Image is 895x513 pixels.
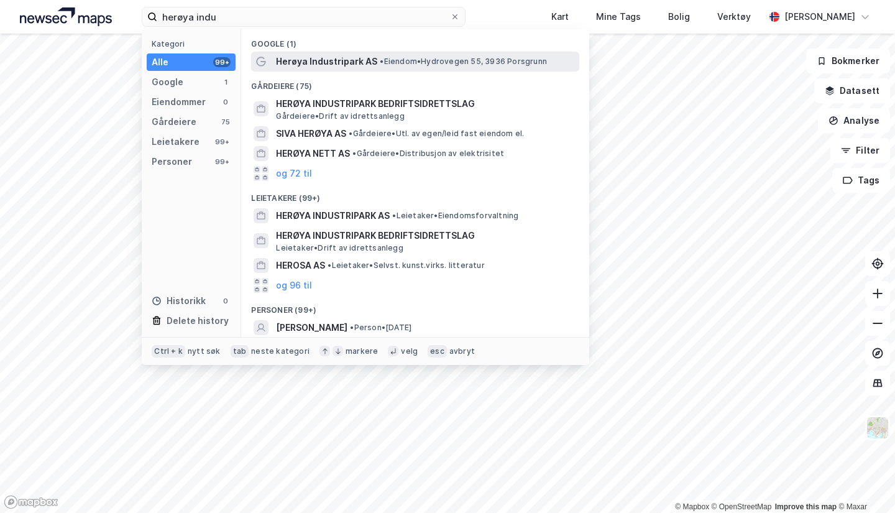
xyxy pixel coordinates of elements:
[428,345,447,358] div: esc
[346,346,378,356] div: markere
[213,137,231,147] div: 99+
[276,146,350,161] span: HERØYA NETT AS
[596,9,641,24] div: Mine Tags
[352,149,504,159] span: Gårdeiere • Distribusjon av elektrisitet
[152,55,168,70] div: Alle
[152,114,196,129] div: Gårdeiere
[152,154,192,169] div: Personer
[213,57,231,67] div: 99+
[221,296,231,306] div: 0
[276,320,347,335] span: [PERSON_NAME]
[717,9,751,24] div: Verktøy
[551,9,569,24] div: Kart
[241,72,589,94] div: Gårdeiere (75)
[806,49,890,73] button: Bokmerker
[830,138,890,163] button: Filter
[866,416,889,440] img: Z
[392,211,396,220] span: •
[157,7,450,26] input: Søk på adresse, matrikkel, gårdeiere, leietakere eller personer
[241,29,589,52] div: Google (1)
[784,9,855,24] div: [PERSON_NAME]
[276,258,325,273] span: HEROSA AS
[712,502,772,511] a: OpenStreetMap
[401,346,418,356] div: velg
[775,502,837,511] a: Improve this map
[188,346,221,356] div: nytt søk
[380,57,383,66] span: •
[833,453,895,513] iframe: Chat Widget
[152,293,206,308] div: Historikk
[4,495,58,509] a: Mapbox homepage
[349,129,352,138] span: •
[449,346,475,356] div: avbryt
[221,77,231,87] div: 1
[276,208,390,223] span: HERØYA INDUSTRIPARK AS
[276,54,377,69] span: Herøya Industripark AS
[276,243,403,253] span: Leietaker • Drift av idrettsanlegg
[328,261,331,270] span: •
[276,126,346,141] span: SIVA HERØYA AS
[350,323,411,333] span: Person • [DATE]
[675,502,709,511] a: Mapbox
[818,108,890,133] button: Analyse
[276,228,574,243] span: HERØYA INDUSTRIPARK BEDRIFTSIDRETTSLAG
[152,95,206,109] div: Eiendommer
[352,149,356,158] span: •
[350,323,354,332] span: •
[668,9,690,24] div: Bolig
[276,111,404,121] span: Gårdeiere • Drift av idrettsanlegg
[276,96,574,111] span: HERØYA INDUSTRIPARK BEDRIFTSIDRETTSLAG
[380,57,547,67] span: Eiendom • Hydrovegen 55, 3936 Porsgrunn
[832,168,890,193] button: Tags
[833,453,895,513] div: Kontrollprogram for chat
[251,346,310,356] div: neste kategori
[152,39,236,49] div: Kategori
[328,261,484,270] span: Leietaker • Selvst. kunst.virks. litteratur
[349,129,524,139] span: Gårdeiere • Utl. av egen/leid fast eiendom el.
[392,211,518,221] span: Leietaker • Eiendomsforvaltning
[167,313,229,328] div: Delete history
[213,157,231,167] div: 99+
[276,278,312,293] button: og 96 til
[152,134,200,149] div: Leietakere
[241,183,589,206] div: Leietakere (99+)
[241,295,589,318] div: Personer (99+)
[814,78,890,103] button: Datasett
[152,75,183,90] div: Google
[20,7,112,26] img: logo.a4113a55bc3d86da70a041830d287a7e.svg
[221,117,231,127] div: 75
[221,97,231,107] div: 0
[152,345,185,358] div: Ctrl + k
[276,166,312,181] button: og 72 til
[231,345,249,358] div: tab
